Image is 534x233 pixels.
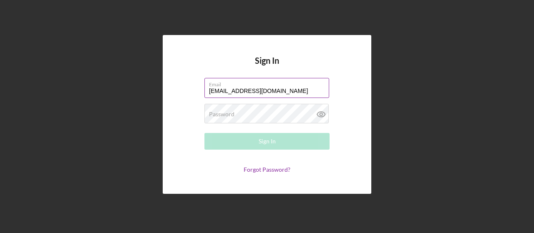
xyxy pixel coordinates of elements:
[209,111,234,118] label: Password
[209,78,329,88] label: Email
[259,133,276,150] div: Sign In
[244,166,290,173] a: Forgot Password?
[255,56,279,78] h4: Sign In
[204,133,330,150] button: Sign In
